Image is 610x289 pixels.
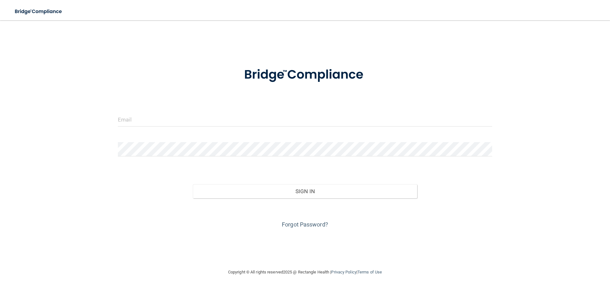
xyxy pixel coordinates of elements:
[193,184,417,198] button: Sign In
[118,112,492,127] input: Email
[231,58,379,91] img: bridge_compliance_login_screen.278c3ca4.svg
[10,5,68,18] img: bridge_compliance_login_screen.278c3ca4.svg
[282,221,328,228] a: Forgot Password?
[189,262,421,282] div: Copyright © All rights reserved 2025 @ Rectangle Health | |
[357,270,382,274] a: Terms of Use
[331,270,356,274] a: Privacy Policy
